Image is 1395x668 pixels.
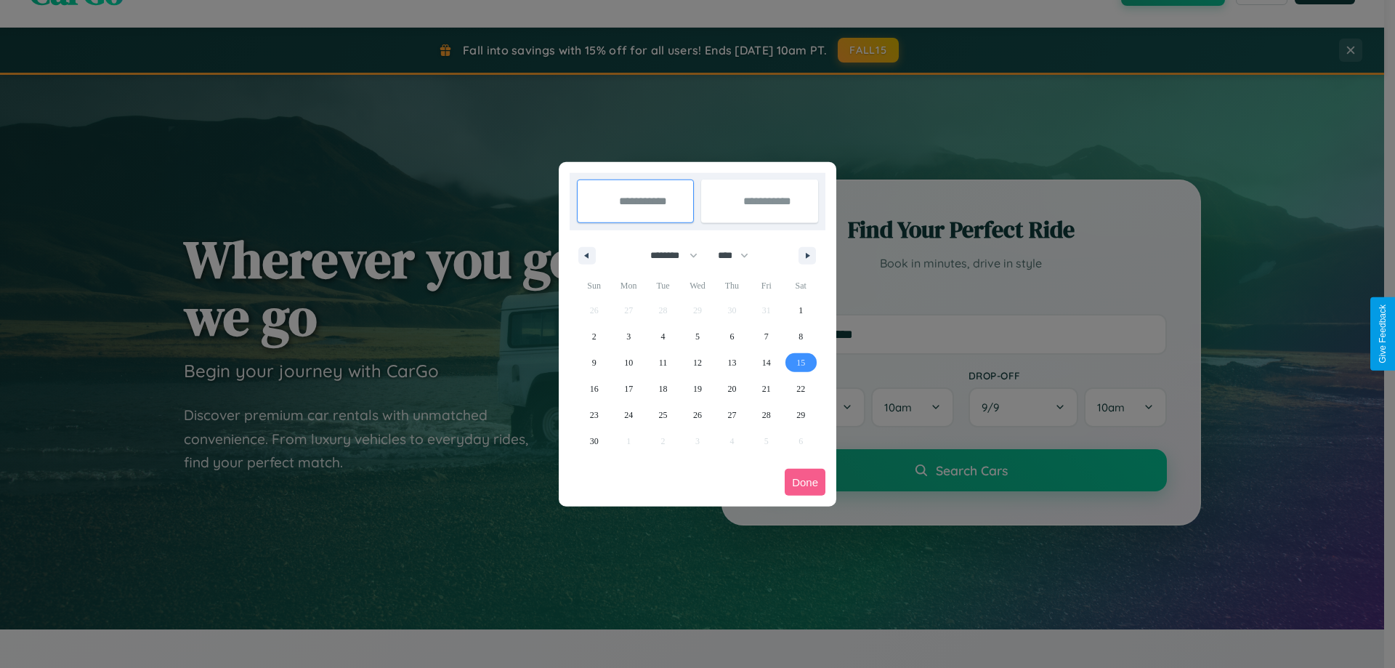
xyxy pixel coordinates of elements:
span: 6 [729,323,734,350]
button: 29 [784,402,818,428]
span: 17 [624,376,633,402]
span: 25 [659,402,668,428]
button: 26 [680,402,714,428]
span: 21 [762,376,771,402]
span: 26 [693,402,702,428]
button: 4 [646,323,680,350]
button: 20 [715,376,749,402]
button: 22 [784,376,818,402]
button: 1 [784,297,818,323]
span: 20 [727,376,736,402]
span: 24 [624,402,633,428]
button: 8 [784,323,818,350]
div: Give Feedback [1378,305,1388,363]
span: 4 [661,323,666,350]
span: 13 [727,350,736,376]
span: 14 [762,350,771,376]
span: 11 [659,350,668,376]
span: 1 [798,297,803,323]
span: 23 [590,402,599,428]
button: 11 [646,350,680,376]
span: Fri [749,274,783,297]
button: 25 [646,402,680,428]
span: 3 [626,323,631,350]
button: 14 [749,350,783,376]
span: 5 [695,323,700,350]
span: 22 [796,376,805,402]
button: 24 [611,402,645,428]
button: 13 [715,350,749,376]
span: Wed [680,274,714,297]
span: Thu [715,274,749,297]
span: Mon [611,274,645,297]
span: 8 [798,323,803,350]
span: 27 [727,402,736,428]
button: 12 [680,350,714,376]
span: 19 [693,376,702,402]
button: 21 [749,376,783,402]
button: 28 [749,402,783,428]
span: 29 [796,402,805,428]
span: 12 [693,350,702,376]
button: 10 [611,350,645,376]
span: 10 [624,350,633,376]
button: 3 [611,323,645,350]
button: 16 [577,376,611,402]
span: 2 [592,323,597,350]
span: 16 [590,376,599,402]
button: 23 [577,402,611,428]
button: 19 [680,376,714,402]
button: 30 [577,428,611,454]
button: 17 [611,376,645,402]
span: 18 [659,376,668,402]
span: Tue [646,274,680,297]
span: 7 [764,323,769,350]
button: 27 [715,402,749,428]
span: 28 [762,402,771,428]
button: 15 [784,350,818,376]
span: 15 [796,350,805,376]
button: 7 [749,323,783,350]
span: Sat [784,274,818,297]
button: 5 [680,323,714,350]
button: 9 [577,350,611,376]
span: 30 [590,428,599,454]
button: 6 [715,323,749,350]
button: 2 [577,323,611,350]
span: 9 [592,350,597,376]
span: Sun [577,274,611,297]
button: 18 [646,376,680,402]
button: Done [785,469,825,496]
